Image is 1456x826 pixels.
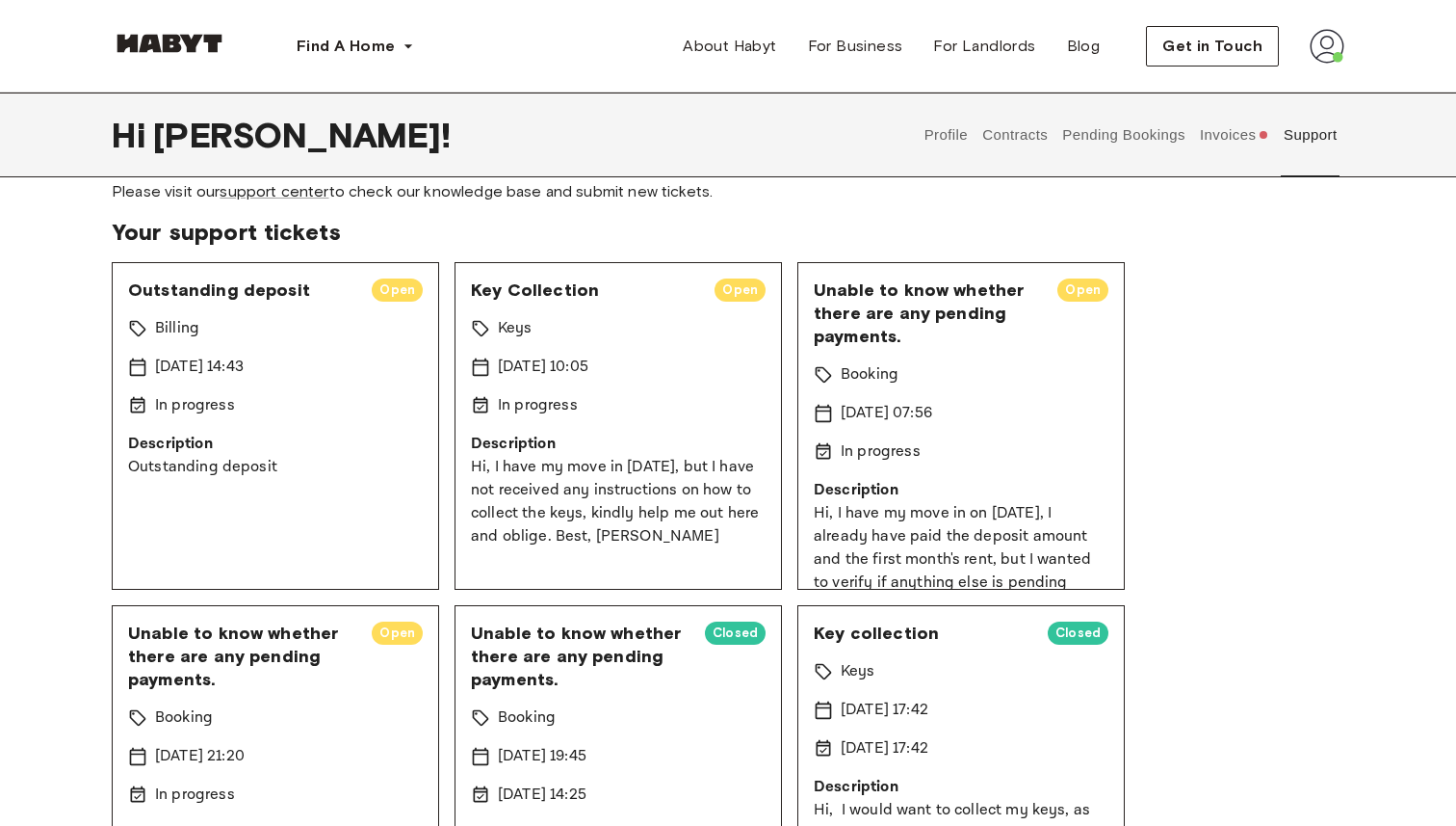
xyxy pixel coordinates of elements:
[112,115,153,155] span: Hi
[918,27,1051,66] a: For Landlords
[841,737,928,760] p: [DATE] 17:42
[715,280,766,300] span: Open
[841,440,921,464] p: In progress
[1197,93,1271,177] button: Invoices
[1281,93,1339,177] button: Support
[155,317,199,340] p: Billing
[112,181,1344,202] span: Please visit our to check our knowledge base and submit new tickets.
[1060,93,1188,177] button: Pending Bookings
[814,479,1108,502] p: Description
[793,27,919,66] a: For Business
[1067,35,1101,58] span: Blog
[922,93,971,177] button: Profile
[841,699,928,722] p: [DATE] 17:42
[128,433,423,456] p: Description
[112,218,1344,247] span: Your support tickets
[841,363,898,386] p: Booking
[814,502,1108,664] p: Hi, I have my move in on [DATE], I already have paid the deposit amount and the first month's ren...
[471,456,766,548] p: Hi, I have my move in [DATE], but I have not received any instructions on how to collect the keys...
[814,776,1108,799] p: Description
[112,34,227,53] img: Habyt
[1048,624,1108,643] span: Closed
[128,622,356,691] span: Unable to know whether there are any pending payments.
[471,433,766,456] p: Description
[667,27,792,66] a: About Habyt
[281,27,429,66] button: Find A Home
[155,784,235,807] p: In progress
[917,93,1344,177] div: user profile tabs
[155,356,244,379] p: [DATE] 14:43
[220,182,328,200] a: support center
[498,394,578,417] p: In progress
[705,624,766,643] span: Closed
[1310,29,1344,64] img: avatar
[814,279,1042,348] span: Unable to know whether there are any pending payments.
[471,622,689,691] span: Unable to know whether there are any pending payments.
[683,35,776,58] span: About Habyt
[1052,27,1116,66] a: Blog
[814,622,1032,645] span: Key collection
[155,745,245,768] p: [DATE] 21:20
[372,624,423,643] span: Open
[498,356,588,379] p: [DATE] 10:05
[128,456,423,479] p: Outstanding deposit
[297,35,395,58] span: Find A Home
[841,402,932,425] p: [DATE] 07:56
[933,35,1035,58] span: For Landlords
[372,280,423,300] span: Open
[808,35,903,58] span: For Business
[498,745,586,768] p: [DATE] 19:45
[153,115,451,155] span: [PERSON_NAME] !
[498,784,586,807] p: [DATE] 14:25
[498,706,556,730] p: Booking
[155,706,213,730] p: Booking
[1162,35,1262,58] span: Get in Touch
[498,317,533,340] p: Keys
[841,660,875,683] p: Keys
[471,279,699,302] span: Key Collection
[155,394,235,417] p: In progress
[128,279,356,302] span: Outstanding deposit
[1057,280,1108,300] span: Open
[980,93,1051,177] button: Contracts
[1146,26,1279,67] button: Get in Touch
